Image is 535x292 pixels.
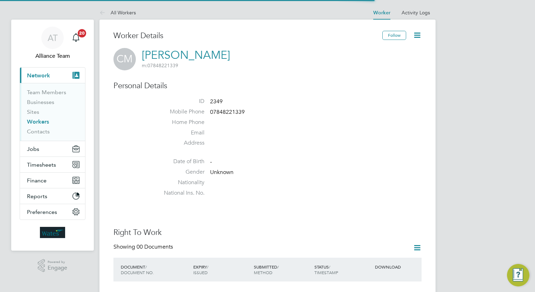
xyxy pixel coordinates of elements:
span: / [277,264,279,270]
button: Follow [382,31,406,40]
label: ID [155,98,204,105]
a: Businesses [27,99,54,105]
a: 20 [69,27,83,49]
button: Jobs [20,141,85,157]
span: 07848221339 [210,109,245,116]
label: Date of Birth [155,158,204,165]
span: TIMESTAMP [314,270,338,275]
span: Network [27,72,50,79]
button: Preferences [20,204,85,220]
label: Email [155,129,204,137]
span: / [329,264,330,270]
img: wates-logo-retina.png [40,227,65,238]
span: Powered by [48,259,67,265]
a: All Workers [99,9,136,16]
a: Worker [373,10,390,16]
span: Alliance Team [20,52,85,60]
span: 07848221339 [142,62,178,69]
span: AT [48,33,58,42]
span: Engage [48,265,67,271]
nav: Main navigation [11,20,94,251]
span: Preferences [27,209,57,215]
span: / [145,264,147,270]
span: CM [113,48,136,70]
span: Finance [27,177,47,184]
h3: Right To Work [113,228,422,238]
span: Reports [27,193,47,200]
button: Network [20,68,85,83]
span: METHOD [254,270,272,275]
a: Activity Logs [402,9,430,16]
label: Mobile Phone [155,108,204,116]
span: 2349 [210,98,223,105]
div: EXPIRY [192,260,252,279]
span: 20 [78,29,86,37]
span: Unknown [210,169,234,176]
a: Powered byEngage [38,259,68,272]
a: ATAlliance Team [20,27,85,60]
div: STATUS [313,260,373,279]
button: Engage Resource Center [507,264,529,286]
a: Go to home page [20,227,85,238]
button: Reports [20,188,85,204]
label: Home Phone [155,119,204,126]
label: National Ins. No. [155,189,204,197]
span: Timesheets [27,161,56,168]
span: / [207,264,208,270]
span: 00 Documents [137,243,173,250]
span: m: [142,62,147,69]
button: Finance [20,173,85,188]
h3: Worker Details [113,31,382,41]
a: [PERSON_NAME] [142,48,230,62]
label: Nationality [155,179,204,186]
label: Gender [155,168,204,176]
div: DOWNLOAD [373,260,422,273]
h3: Personal Details [113,81,422,91]
button: Timesheets [20,157,85,172]
a: Workers [27,118,49,125]
span: Jobs [27,146,39,152]
div: DOCUMENT [119,260,192,279]
label: Address [155,139,204,147]
a: Team Members [27,89,66,96]
span: - [210,158,212,165]
span: DOCUMENT NO. [121,270,154,275]
a: Sites [27,109,39,115]
div: SUBMITTED [252,260,313,279]
a: Contacts [27,128,50,135]
div: Network [20,83,85,141]
span: ISSUED [193,270,208,275]
div: Showing [113,243,174,251]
